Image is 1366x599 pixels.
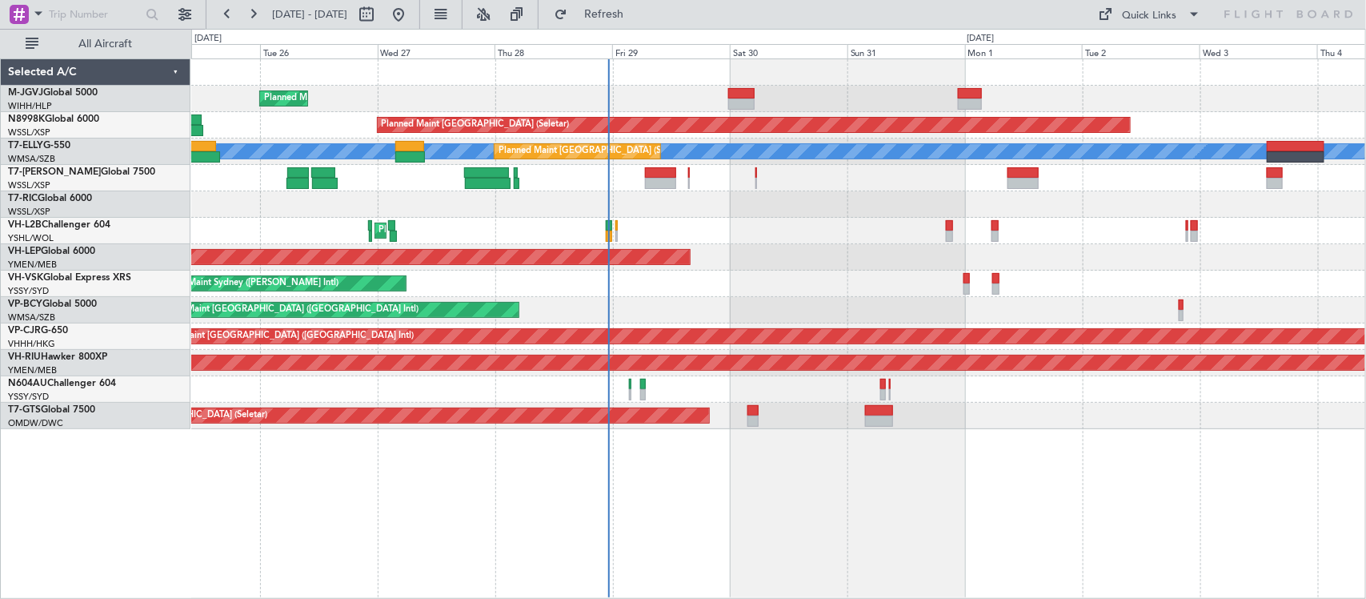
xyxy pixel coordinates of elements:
[8,127,50,139] a: WSSL/XSP
[8,299,42,309] span: VP-BCY
[8,232,54,244] a: YSHL/WOL
[8,88,98,98] a: M-JGVJGlobal 5000
[8,88,43,98] span: M-JGVJ
[8,273,43,283] span: VH-VSK
[8,220,110,230] a: VH-L2BChallenger 604
[264,86,463,111] div: Planned Maint [GEOGRAPHIC_DATA] (Halim Intl)
[1091,2,1209,27] button: Quick Links
[378,44,495,58] div: Wed 27
[8,247,95,256] a: VH-LEPGlobal 6000
[967,32,995,46] div: [DATE]
[8,273,131,283] a: VH-VSKGlobal Express XRS
[151,298,419,322] div: Planned Maint [GEOGRAPHIC_DATA] ([GEOGRAPHIC_DATA] Intl)
[612,44,730,58] div: Fri 29
[1200,44,1317,58] div: Wed 3
[18,31,174,57] button: All Aircraft
[8,391,49,403] a: YSSY/SYD
[8,338,55,350] a: VHHH/HKG
[8,179,50,191] a: WSSL/XSP
[1082,44,1200,58] div: Tue 2
[8,326,68,336] a: VP-CJRG-650
[1123,8,1177,24] div: Quick Links
[965,44,1083,58] div: Mon 1
[142,271,338,295] div: Unplanned Maint Sydney ([PERSON_NAME] Intl)
[8,194,38,203] span: T7-RIC
[730,44,847,58] div: Sat 30
[8,167,155,177] a: T7-[PERSON_NAME]Global 7500
[8,379,116,388] a: N604AUChallenger 604
[495,44,612,58] div: Thu 28
[8,417,63,429] a: OMDW/DWC
[8,312,55,324] a: WMSA/SZB
[8,115,45,124] span: N8998K
[8,364,57,376] a: YMEN/MEB
[8,206,50,218] a: WSSL/XSP
[379,219,565,243] div: Planned Maint Sydney ([PERSON_NAME] Intl)
[8,405,41,415] span: T7-GTS
[194,32,222,46] div: [DATE]
[8,194,92,203] a: T7-RICGlobal 6000
[8,405,95,415] a: T7-GTSGlobal 7500
[8,167,101,177] span: T7-[PERSON_NAME]
[272,7,347,22] span: [DATE] - [DATE]
[8,247,41,256] span: VH-LEP
[146,324,414,348] div: Planned Maint [GEOGRAPHIC_DATA] ([GEOGRAPHIC_DATA] Intl)
[847,44,965,58] div: Sun 31
[8,326,41,336] span: VP-CJR
[8,352,41,362] span: VH-RIU
[8,141,70,151] a: T7-ELLYG-550
[8,379,47,388] span: N604AU
[8,100,52,112] a: WIHH/HLP
[499,139,871,163] div: Planned Maint [GEOGRAPHIC_DATA] (Sultan [PERSON_NAME] [PERSON_NAME] - Subang)
[49,2,141,26] input: Trip Number
[8,115,99,124] a: N8998KGlobal 6000
[8,153,55,165] a: WMSA/SZB
[8,352,107,362] a: VH-RIUHawker 800XP
[8,299,97,309] a: VP-BCYGlobal 5000
[8,285,49,297] a: YSSY/SYD
[142,44,260,58] div: Mon 25
[8,259,57,271] a: YMEN/MEB
[8,220,42,230] span: VH-L2B
[547,2,643,27] button: Refresh
[42,38,169,50] span: All Aircraft
[571,9,638,20] span: Refresh
[382,113,570,137] div: Planned Maint [GEOGRAPHIC_DATA] (Seletar)
[8,141,43,151] span: T7-ELLY
[260,44,378,58] div: Tue 26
